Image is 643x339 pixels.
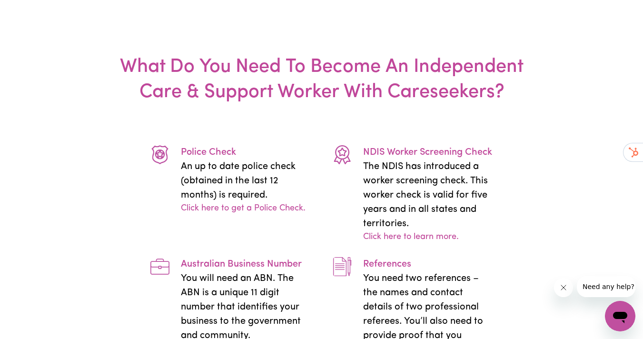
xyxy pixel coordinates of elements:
[554,278,573,297] iframe: Close message
[363,160,493,231] p: The NDIS has introduced a worker screening check. This worker check is valid for five years and i...
[150,145,169,164] img: require-11.6ed0ee6d.png
[363,257,493,271] p: References
[181,160,310,202] p: An up to date police check (obtained in the last 12 months) is required.
[363,145,493,160] p: NDIS Worker Screening Check
[181,145,310,160] p: Police Check
[181,202,306,215] a: Click here to get a Police Check.
[181,257,310,271] p: Australian Business Number
[605,301,635,331] iframe: Button to launch messaging window
[333,145,352,164] img: require-21.5a0687f6.png
[102,24,542,136] h3: What Do You Need To Become An Independent Care & Support Worker With Careseekers?
[363,231,459,244] a: Click here to learn more.
[333,257,352,276] img: require-22.6b45d34c.png
[150,257,169,276] img: require-12.64ad963b.png
[577,276,635,297] iframe: Message from company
